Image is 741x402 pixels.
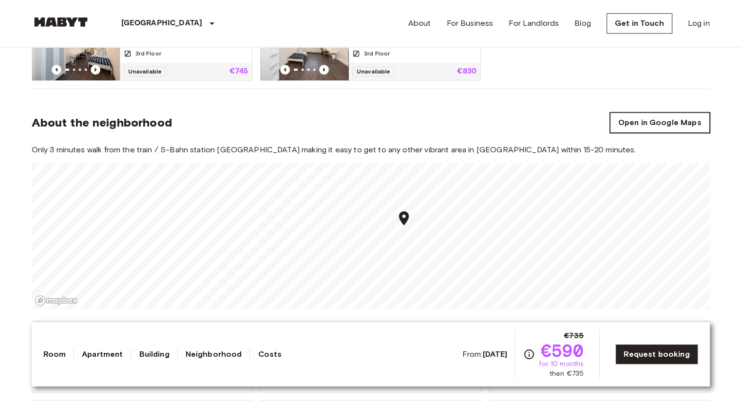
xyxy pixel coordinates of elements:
[32,17,90,27] img: Habyt
[408,18,431,29] a: About
[395,210,412,230] div: Map marker
[32,115,172,130] span: About the neighborhood
[35,295,77,306] a: Mapbox logo
[539,359,584,369] span: for 10 months
[364,49,390,58] span: 3rd Floor
[258,348,282,360] a: Costs
[139,348,169,360] a: Building
[607,13,672,34] a: Get in Touch
[615,344,698,365] a: Request booking
[52,65,61,74] button: Previous image
[688,18,710,29] a: Log in
[260,21,481,81] a: Marketing picture of unit DE-02-075-02MPrevious imagePrevious imagePrivate room21 Sqm63rd FloorUn...
[574,18,591,29] a: Blog
[352,67,395,76] span: Unavailable
[319,65,329,74] button: Previous image
[32,163,710,309] canvas: Map
[186,348,242,360] a: Neighborhood
[124,67,167,76] span: Unavailable
[523,348,535,360] svg: Check cost overview for full price breakdown. Please note that discounts apply to new joiners onl...
[564,330,584,342] span: €735
[121,18,203,29] p: [GEOGRAPHIC_DATA]
[610,112,710,133] a: Open in Google Maps
[229,68,248,75] p: €745
[280,65,290,74] button: Previous image
[32,22,120,80] img: Marketing picture of unit DE-02-075-03M
[91,65,100,74] button: Previous image
[32,21,252,81] a: Marketing picture of unit DE-02-075-03MPrevious imagePrevious imagePrivate room13 Sqm63rd FloorUn...
[550,369,584,379] span: then €735
[261,22,348,80] img: Marketing picture of unit DE-02-075-02M
[43,348,66,360] a: Room
[509,18,559,29] a: For Landlords
[32,145,710,155] span: Only 3 minutes walk from the train / S-Bahn station [GEOGRAPHIC_DATA] making it easy to get to an...
[462,349,508,360] span: From:
[541,342,584,359] span: €590
[135,49,161,58] span: 3rd Floor
[446,18,493,29] a: For Business
[482,349,507,359] b: [DATE]
[82,348,123,360] a: Apartment
[457,68,477,75] p: €830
